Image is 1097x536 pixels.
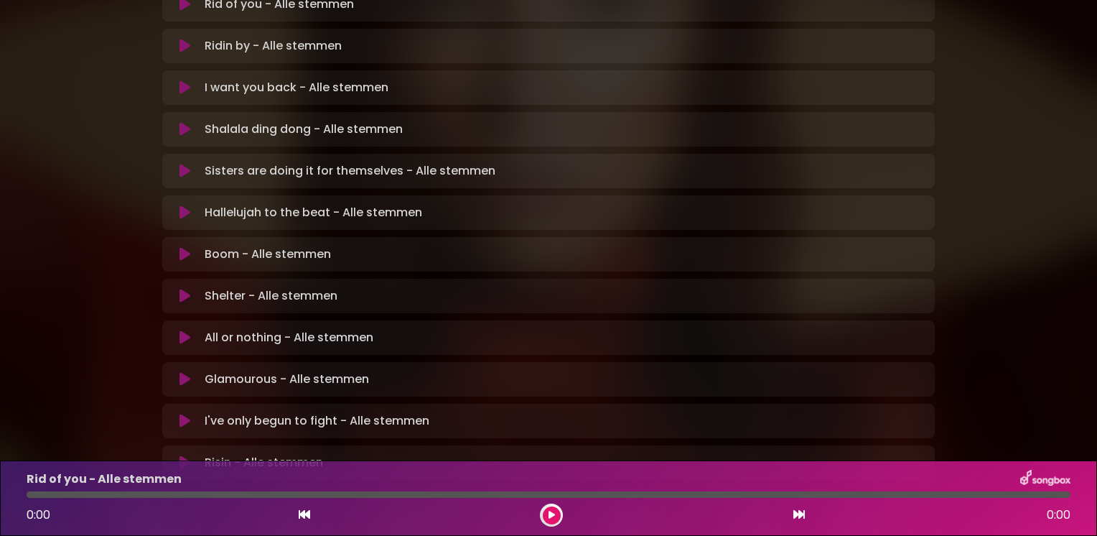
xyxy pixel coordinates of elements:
p: All or nothing - Alle stemmen [205,329,373,346]
p: Hallelujah to the beat - Alle stemmen [205,204,422,221]
p: Shalala ding dong - Alle stemmen [205,121,403,138]
p: Sisters are doing it for themselves - Alle stemmen [205,162,495,180]
p: Rid of you - Alle stemmen [27,471,182,488]
p: Risin - Alle stemmen [205,454,323,471]
span: 0:00 [27,507,50,523]
p: I've only begun to fight - Alle stemmen [205,412,429,430]
span: 0:00 [1047,507,1070,524]
p: Glamourous - Alle stemmen [205,371,369,388]
p: Shelter - Alle stemmen [205,287,337,305]
p: Ridin by - Alle stemmen [205,37,342,55]
img: songbox-logo-white.png [1020,470,1070,489]
p: I want you back - Alle stemmen [205,79,388,96]
p: Boom - Alle stemmen [205,246,331,263]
